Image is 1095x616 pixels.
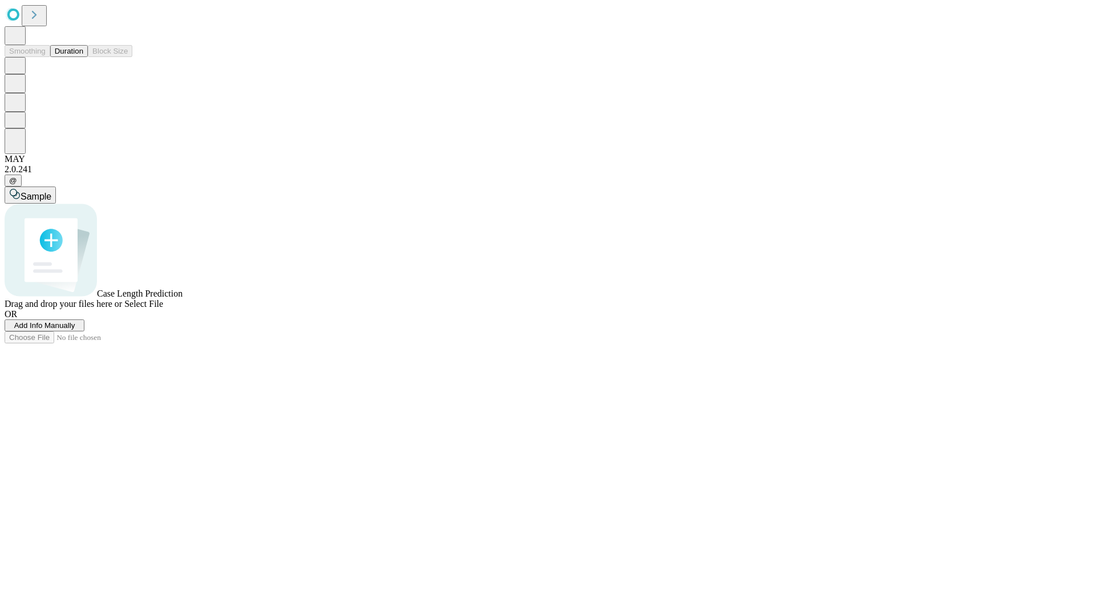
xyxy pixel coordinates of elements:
[5,175,22,187] button: @
[5,309,17,319] span: OR
[9,176,17,185] span: @
[50,45,88,57] button: Duration
[124,299,163,309] span: Select File
[97,289,182,298] span: Case Length Prediction
[5,187,56,204] button: Sample
[5,45,50,57] button: Smoothing
[5,319,84,331] button: Add Info Manually
[88,45,132,57] button: Block Size
[5,154,1090,164] div: MAY
[14,321,75,330] span: Add Info Manually
[21,192,51,201] span: Sample
[5,299,122,309] span: Drag and drop your files here or
[5,164,1090,175] div: 2.0.241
